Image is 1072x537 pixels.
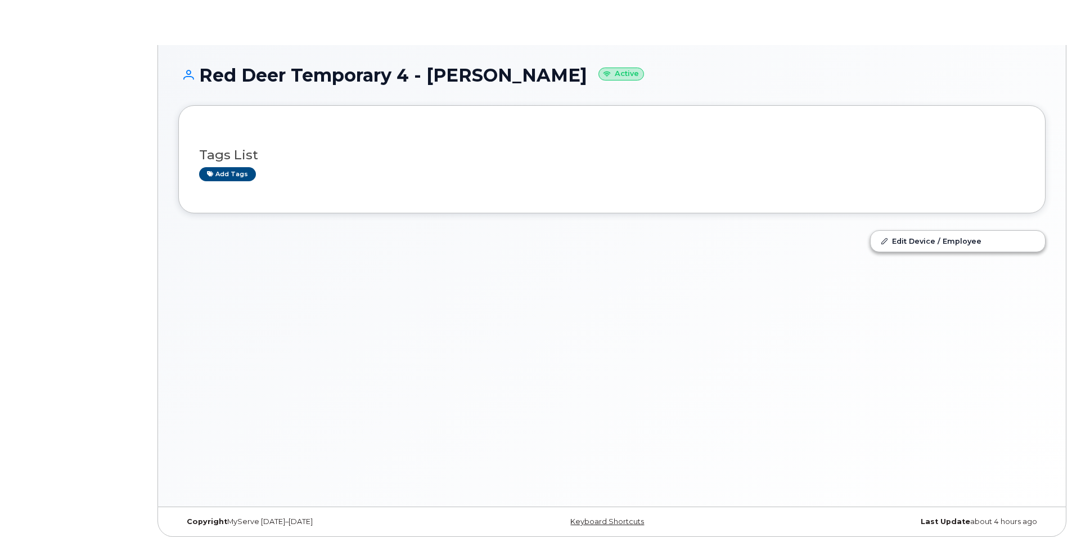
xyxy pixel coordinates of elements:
h1: Red Deer Temporary 4 - [PERSON_NAME] [178,65,1046,85]
strong: Last Update [921,517,970,526]
h3: Tags List [199,148,1025,162]
strong: Copyright [187,517,227,526]
a: Edit Device / Employee [871,231,1045,251]
div: about 4 hours ago [756,517,1046,526]
a: Add tags [199,167,256,181]
a: Keyboard Shortcuts [570,517,644,526]
div: MyServe [DATE]–[DATE] [178,517,467,526]
small: Active [598,68,644,80]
